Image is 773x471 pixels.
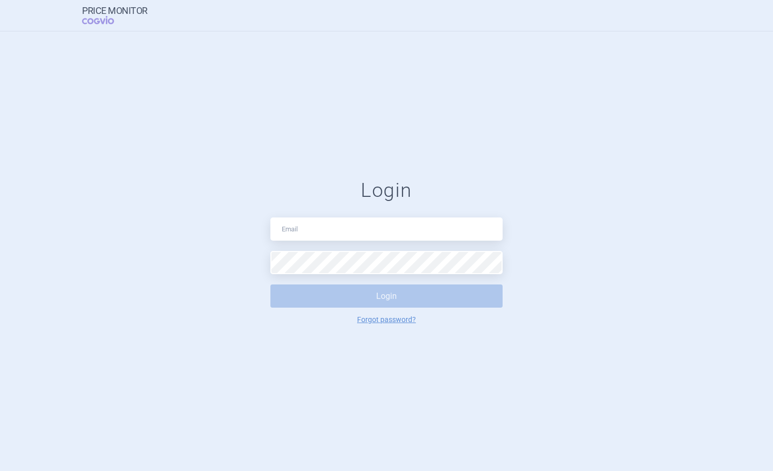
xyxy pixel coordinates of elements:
[82,6,148,25] a: Price MonitorCOGVIO
[270,179,503,203] h1: Login
[270,284,503,308] button: Login
[357,316,416,323] a: Forgot password?
[270,217,503,241] input: Email
[82,6,148,16] strong: Price Monitor
[82,16,128,24] span: COGVIO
